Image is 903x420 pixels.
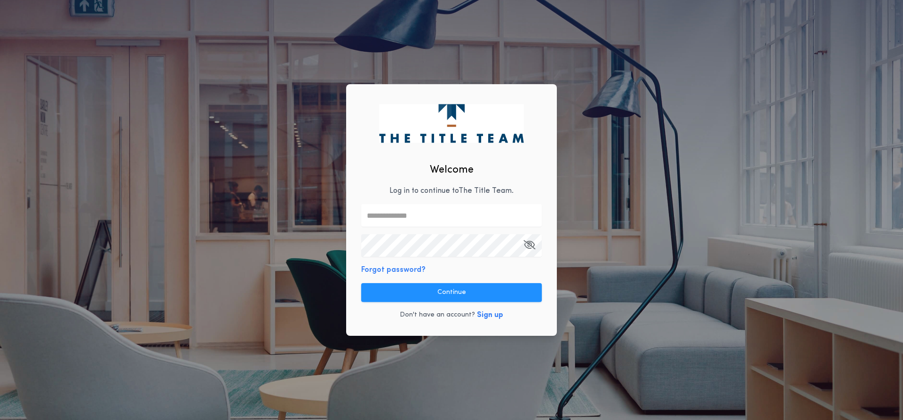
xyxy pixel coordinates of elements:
[361,264,426,276] button: Forgot password?
[477,309,503,321] button: Sign up
[430,162,474,178] h2: Welcome
[389,185,514,197] p: Log in to continue to The Title Team .
[400,310,475,320] p: Don't have an account?
[361,283,542,302] button: Continue
[379,104,523,143] img: logo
